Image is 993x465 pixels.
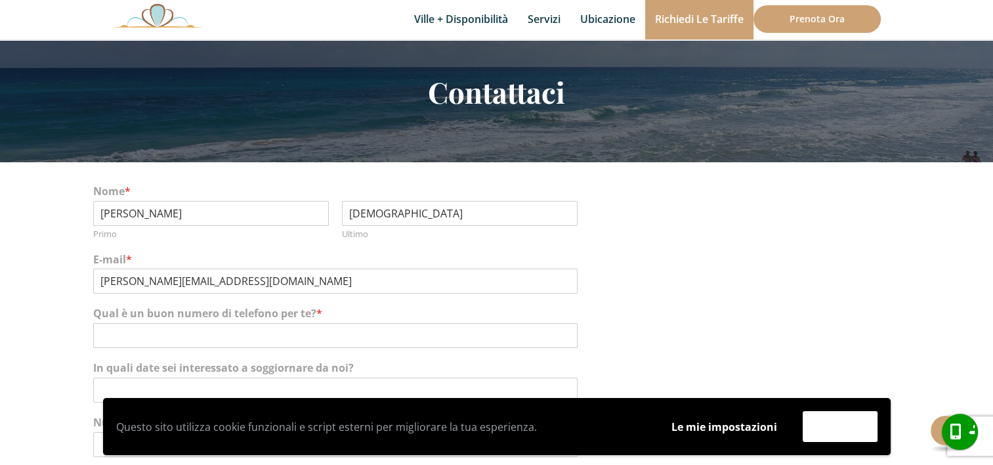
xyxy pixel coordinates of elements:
[113,3,202,28] img: Awesome Logo
[93,184,125,198] font: Nome
[803,411,877,442] button: Accettare
[342,229,578,240] label: Ultimo
[93,306,316,321] font: Qual è un buon numero di telefono per te?
[93,229,329,240] label: Primo
[93,252,126,267] font: E-mail
[93,361,900,375] label: In quali date sei interessato a soggiornare da noi?
[945,417,975,447] i: chiamare
[116,417,646,437] p: Questo sito utilizza cookie funzionali e script esterni per migliorare la tua esperienza.
[113,75,881,109] h2: Contattaci
[942,414,978,450] a: chiamare
[753,5,881,33] a: Prenota Ora
[659,412,790,442] button: Le mie impostazioni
